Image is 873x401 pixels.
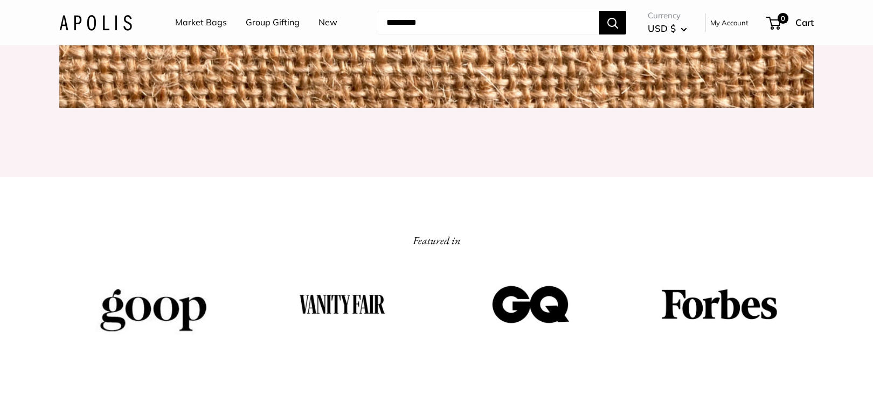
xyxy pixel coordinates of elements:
a: New [318,15,337,31]
span: Currency [648,8,687,23]
h2: Featured in [413,231,461,250]
a: 0 Cart [767,14,814,31]
a: Group Gifting [246,15,300,31]
a: Market Bags [175,15,227,31]
span: Cart [795,17,814,28]
span: 0 [778,13,788,24]
button: USD $ [648,20,687,37]
span: USD $ [648,23,676,34]
img: Apolis [59,15,132,30]
button: Search [599,11,626,34]
a: My Account [710,16,749,29]
input: Search... [378,11,599,34]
